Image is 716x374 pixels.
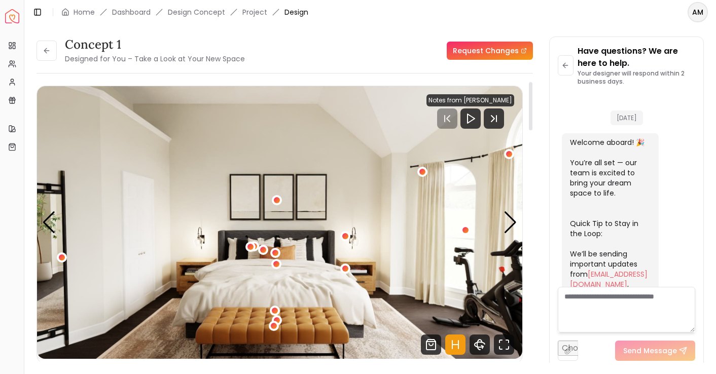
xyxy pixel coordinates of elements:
img: Design Render 1 [37,86,522,359]
p: Have questions? We are here to help. [578,45,695,69]
a: [EMAIL_ADDRESS][DOMAIN_NAME] [570,269,648,289]
div: Notes from [PERSON_NAME] [426,94,514,106]
svg: Hotspots Toggle [445,334,466,355]
span: Design [284,7,308,17]
svg: 360 View [470,334,490,355]
a: Spacejoy [5,9,19,23]
span: [DATE] [611,110,643,125]
button: AM [688,2,708,22]
small: Designed for You – Take a Look at Your New Space [65,54,245,64]
div: Carousel [37,86,522,359]
a: Request Changes [447,42,533,60]
a: Dashboard [112,7,151,17]
li: Design Concept [168,7,225,17]
svg: Play [464,113,477,125]
img: Spacejoy Logo [5,9,19,23]
div: Next slide [504,211,517,234]
h3: concept 1 [65,36,245,53]
div: 1 / 5 [37,86,522,359]
a: Project [242,7,267,17]
p: Your designer will respond within 2 business days. [578,69,695,86]
a: Home [74,7,95,17]
span: AM [689,3,707,21]
nav: breadcrumb [61,7,308,17]
svg: Next Track [484,108,504,129]
svg: Shop Products from this design [421,334,441,355]
div: Previous slide [42,211,56,234]
svg: Fullscreen [494,334,514,355]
